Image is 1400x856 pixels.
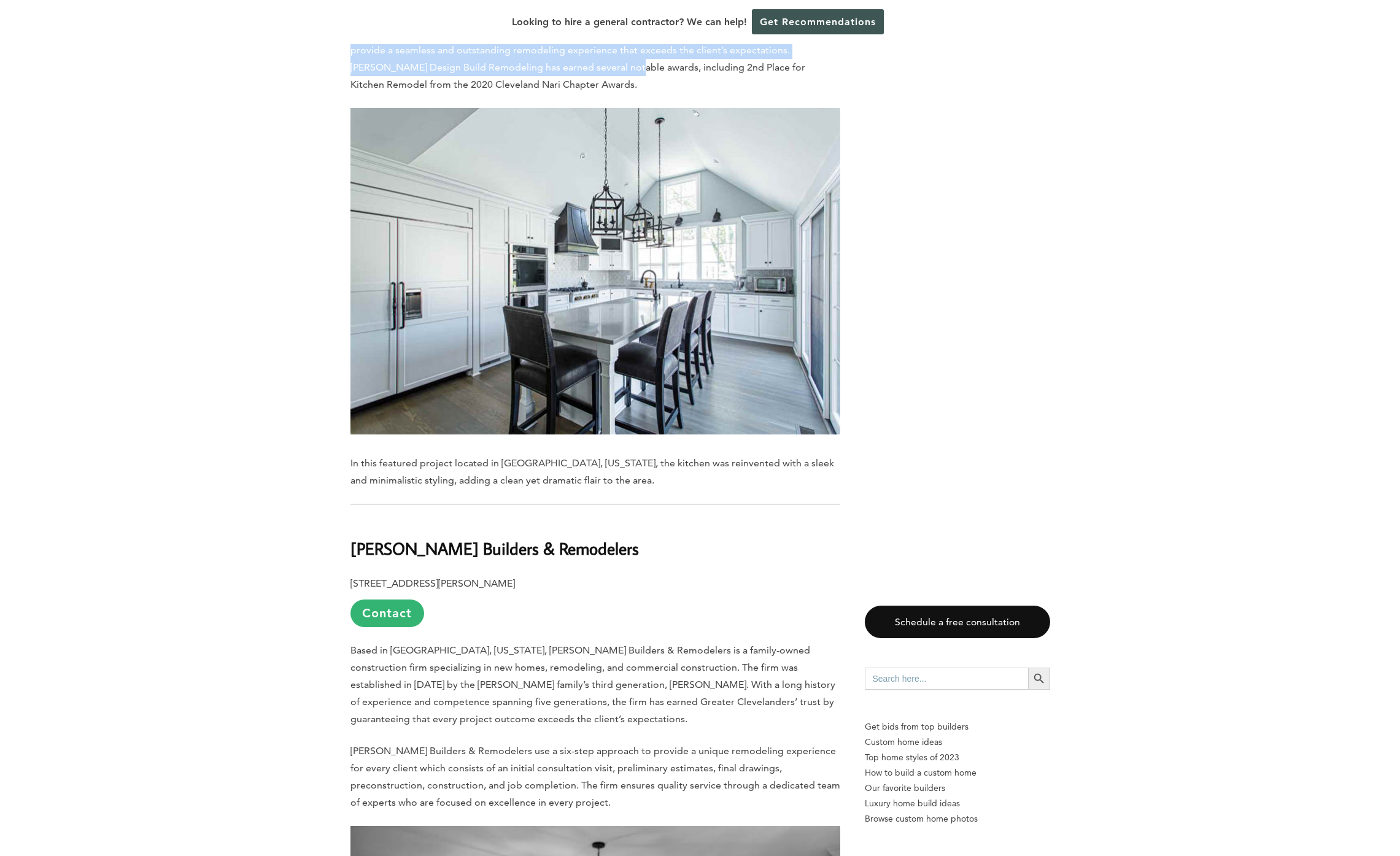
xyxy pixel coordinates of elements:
[865,750,1050,765] a: Top home styles of 2023
[350,745,840,808] span: [PERSON_NAME] Builders & Remodelers use a six-step approach to provide a unique remodeling experi...
[865,796,1050,811] a: Luxury home build ideas
[752,9,884,34] a: Get Recommendations
[865,668,1028,690] input: Search here...
[865,765,1050,781] a: How to build a custom home
[865,719,1050,735] p: Get bids from top builders
[865,735,1050,750] a: Custom home ideas
[350,27,830,90] span: designs and creative solutions to provide a seamless and outstanding remodeling experience that e...
[1032,672,1046,685] svg: Search
[350,538,639,559] b: [PERSON_NAME] Builders & Remodelers
[350,600,424,627] a: Contact
[350,644,835,725] span: Based in [GEOGRAPHIC_DATA], [US_STATE], [PERSON_NAME] Builders & Remodelers is a family-owned con...
[865,811,1050,827] a: Browse custom home photos
[865,781,1050,796] a: Our favorite builders
[1164,768,1385,841] iframe: Drift Widget Chat Controller
[865,606,1050,638] a: Schedule a free consultation
[350,457,834,486] span: In this featured project located in [GEOGRAPHIC_DATA], [US_STATE], the kitchen was reinvented wit...
[350,577,515,589] b: [STREET_ADDRESS][PERSON_NAME]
